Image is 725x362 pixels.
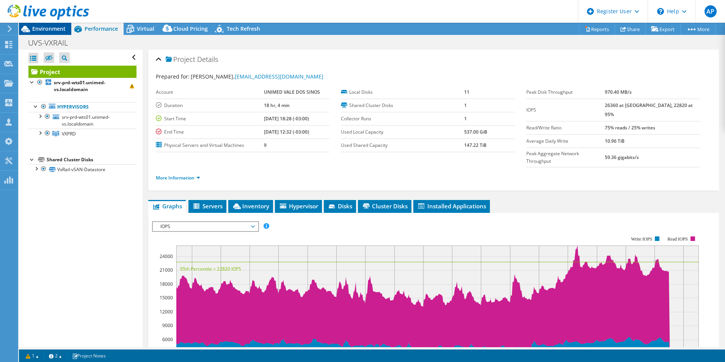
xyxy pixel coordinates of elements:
[152,202,182,210] span: Graphs
[417,202,486,210] span: Installed Applications
[25,39,80,47] h1: UVS-VXRAIL
[67,351,111,360] a: Project Notes
[680,23,716,35] a: More
[20,351,44,360] a: 1
[28,102,137,112] a: Hypervisors
[341,102,464,109] label: Shared Cluster Disks
[605,154,639,161] b: 59.36 gigabits/s
[160,253,173,260] text: 24000
[605,138,625,144] b: 10.96 TiB
[328,202,352,210] span: Disks
[162,336,173,343] text: 6000
[526,106,605,114] label: IOPS
[160,294,173,301] text: 15000
[32,25,66,32] span: Environment
[579,23,615,35] a: Reports
[160,281,173,287] text: 18000
[47,155,137,164] div: Shared Cluster Disks
[464,129,487,135] b: 537.00 GiB
[232,202,269,210] span: Inventory
[156,73,190,80] label: Prepared for:
[264,129,309,135] b: [DATE] 12:32 (-03:00)
[180,266,241,272] text: 95th Percentile = 22820 IOPS
[156,128,264,136] label: End Time
[615,23,646,35] a: Share
[162,322,173,329] text: 9000
[160,267,173,273] text: 21000
[645,23,681,35] a: Export
[526,124,605,132] label: Read/Write Ratio
[341,115,464,123] label: Collector Runs
[62,114,110,127] span: srv-prd-wts01.unimed-vs.localdomain
[156,115,264,123] label: Start Time
[62,131,76,137] span: VXPRD
[166,56,195,63] span: Project
[156,88,264,96] label: Account
[705,5,717,17] span: AP
[279,202,318,210] span: Hypervisor
[264,142,267,148] b: 9
[28,78,137,94] a: srv-prd-wts01.unimed-vs.localdomain
[28,66,137,78] a: Project
[191,73,323,80] span: [PERSON_NAME],
[657,8,664,15] svg: \n
[464,115,467,122] b: 1
[631,236,652,242] text: Write IOPS
[197,55,218,64] span: Details
[605,124,655,131] b: 75% reads / 25% writes
[526,88,605,96] label: Peak Disk Throughput
[28,164,137,174] a: VxRail-vSAN-Datastore
[264,102,290,109] b: 18 hr, 4 min
[28,129,137,139] a: VXPRD
[156,175,200,181] a: More Information
[192,202,223,210] span: Servers
[341,88,464,96] label: Local Disks
[264,89,320,95] b: UNIMED VALE DOS SINOS
[160,308,173,315] text: 12000
[464,102,467,109] b: 1
[464,142,486,148] b: 147.22 TiB
[362,202,408,210] span: Cluster Disks
[526,137,605,145] label: Average Daily Write
[137,25,154,32] span: Virtual
[156,142,264,149] label: Physical Servers and Virtual Machines
[341,142,464,149] label: Used Shared Capacity
[85,25,118,32] span: Performance
[464,89,469,95] b: 11
[44,351,67,360] a: 2
[526,150,605,165] label: Peak Aggregate Network Throughput
[605,102,693,118] b: 26360 at [GEOGRAPHIC_DATA], 22820 at 95%
[341,128,464,136] label: Used Local Capacity
[28,112,137,129] a: srv-prd-wts01.unimed-vs.localdomain
[173,25,208,32] span: Cloud Pricing
[156,102,264,109] label: Duration
[227,25,260,32] span: Tech Refresh
[235,73,323,80] a: [EMAIL_ADDRESS][DOMAIN_NAME]
[605,89,632,95] b: 970.40 MB/s
[667,236,688,242] text: Read IOPS
[54,79,105,93] b: srv-prd-wts01.unimed-vs.localdomain
[264,115,309,122] b: [DATE] 18:28 (-03:00)
[157,222,254,231] span: IOPS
